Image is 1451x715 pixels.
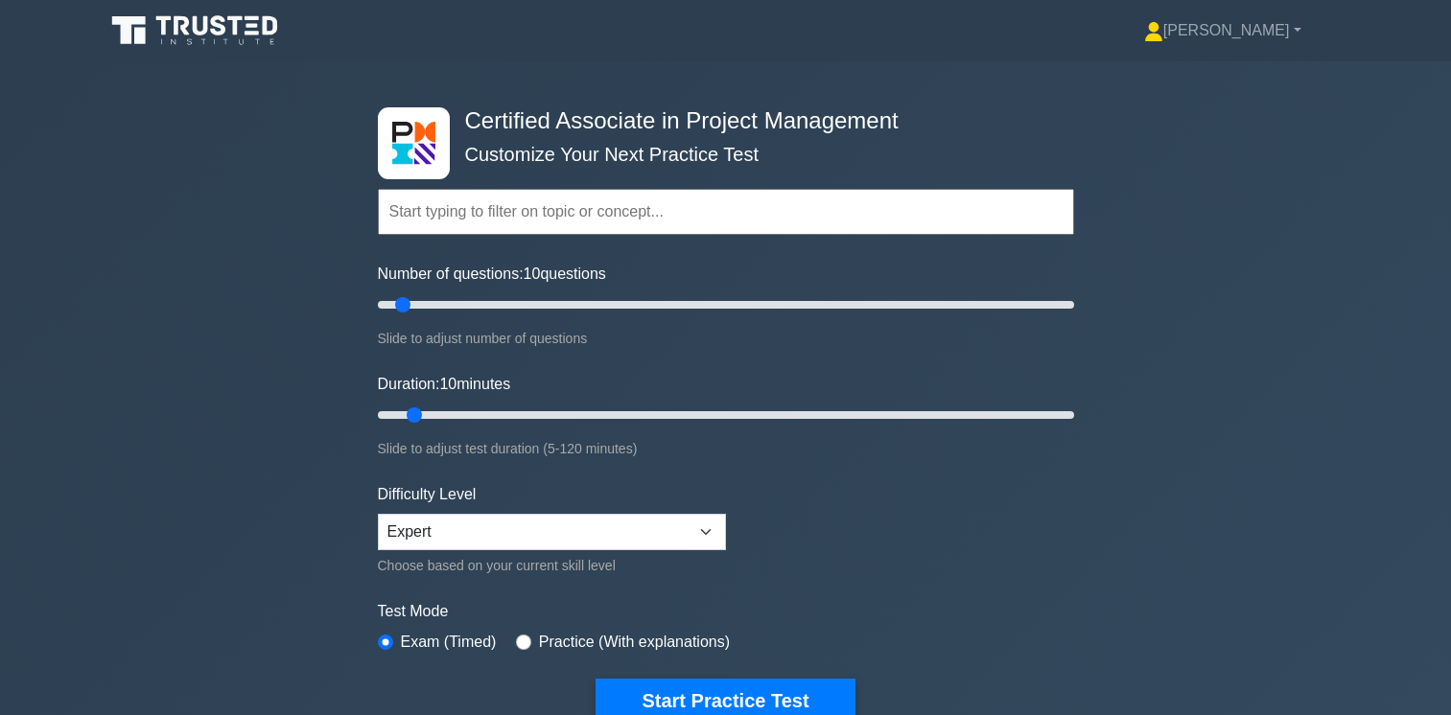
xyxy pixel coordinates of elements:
label: Practice (With explanations) [539,631,730,654]
label: Duration: minutes [378,373,511,396]
div: Slide to adjust number of questions [378,327,1074,350]
label: Exam (Timed) [401,631,497,654]
div: Choose based on your current skill level [378,554,726,577]
label: Difficulty Level [378,483,477,506]
span: 10 [439,376,456,392]
input: Start typing to filter on topic or concept... [378,189,1074,235]
label: Test Mode [378,600,1074,623]
a: [PERSON_NAME] [1098,12,1347,50]
div: Slide to adjust test duration (5-120 minutes) [378,437,1074,460]
h4: Certified Associate in Project Management [457,107,980,135]
span: 10 [524,265,541,282]
label: Number of questions: questions [378,263,606,286]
